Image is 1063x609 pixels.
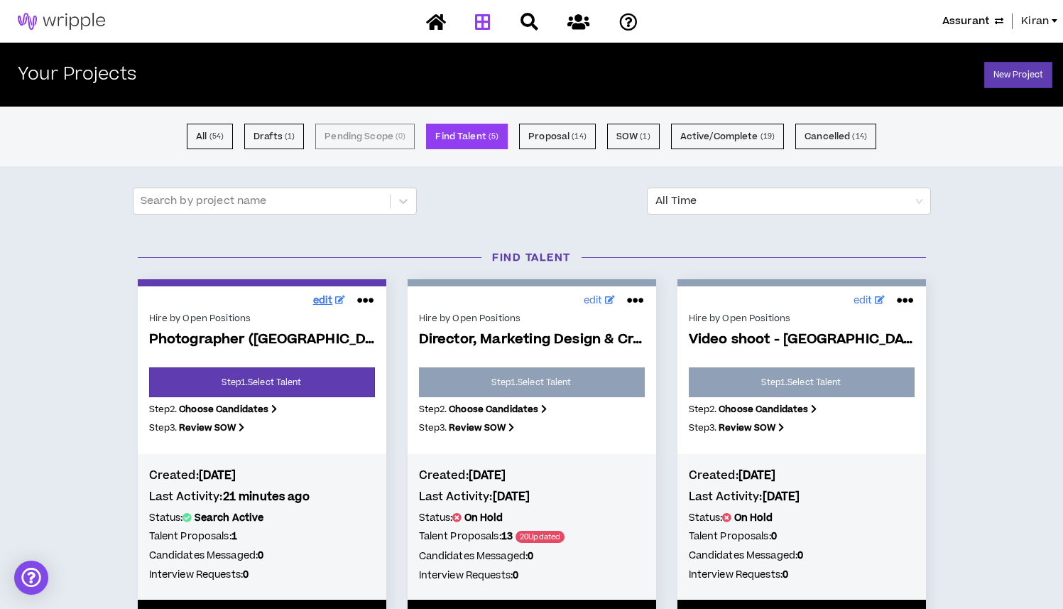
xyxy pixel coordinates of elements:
[315,124,415,149] button: Pending Scope (0)
[426,124,508,149] button: Find Talent (5)
[149,403,375,416] p: Step 2 .
[419,489,645,505] h4: Last Activity:
[209,130,224,143] small: ( 54 )
[449,421,506,434] b: Review SOW
[419,568,645,583] h5: Interview Requests:
[689,529,915,544] h5: Talent Proposals:
[655,188,922,214] span: All Time
[419,468,645,483] h4: Created:
[689,403,915,416] p: Step 2 .
[127,250,937,265] h3: Find Talent
[258,549,263,563] b: 0
[984,62,1052,88] a: New Project
[689,332,915,348] span: Video shoot - [GEOGRAPHIC_DATA]
[719,403,808,416] b: Choose Candidates
[852,130,867,143] small: ( 14 )
[854,293,873,308] span: edit
[734,511,773,525] b: On Hold
[489,130,498,143] small: ( 5 )
[285,130,295,143] small: ( 1 )
[243,568,249,582] b: 0
[942,14,989,29] span: Assurant
[195,511,264,525] b: Search Active
[449,403,538,416] b: Choose Candidates
[719,421,775,434] b: Review SOW
[607,124,660,149] button: SOW (1)
[419,549,645,564] h5: Candidates Messaged:
[419,403,645,416] p: Step 2 .
[783,568,788,582] b: 0
[519,124,596,149] button: Proposal (14)
[187,124,233,149] button: All (54)
[689,548,915,564] h5: Candidates Messaged:
[149,312,375,325] div: Hire by Open Positions
[231,529,237,544] b: 1
[149,529,375,544] h5: Talent Proposals:
[419,332,645,348] span: Director, Marketing Design & Creative Services...
[14,561,48,595] div: Open Intercom Messenger
[493,489,530,505] b: [DATE]
[689,312,915,325] div: Hire by Open Positions
[179,403,268,416] b: Choose Candidates
[149,567,375,583] h5: Interview Requests:
[244,124,304,149] button: Drafts (1)
[689,489,915,505] h4: Last Activity:
[149,421,375,434] p: Step 3 .
[761,130,775,143] small: ( 19 )
[469,468,506,483] b: [DATE]
[584,293,603,308] span: edit
[179,421,236,434] b: Review SOW
[528,549,533,564] b: 0
[149,548,375,564] h5: Candidates Messaged:
[310,290,349,312] a: edit
[795,124,876,149] button: Cancelled (14)
[396,130,405,143] small: ( 0 )
[464,511,503,525] b: On Hold
[689,567,915,583] h5: Interview Requests:
[942,14,1003,29] button: Assurant
[149,332,375,348] span: Photographer ([GEOGRAPHIC_DATA], [GEOGRAPHIC_DATA])
[149,510,375,526] h5: Status:
[689,510,915,526] h5: Status:
[1021,14,1049,29] span: Kiran
[199,468,236,483] b: [DATE]
[149,489,375,505] h4: Last Activity:
[763,489,800,505] b: [DATE]
[223,489,310,505] b: 21 minutes ago
[689,468,915,483] h4: Created:
[501,529,513,544] b: 13
[419,529,645,545] h5: Talent Proposals:
[572,130,587,143] small: ( 14 )
[689,421,915,434] p: Step 3 .
[513,568,518,583] b: 0
[738,468,776,483] b: [DATE]
[640,130,650,143] small: ( 1 )
[671,124,784,149] button: Active/Complete (19)
[580,290,619,312] a: edit
[313,293,333,308] span: edit
[18,65,136,85] h2: Your Projects
[797,549,803,563] b: 0
[419,312,645,325] div: Hire by Open Positions
[149,367,375,397] a: Step1.Select Talent
[419,421,645,434] p: Step 3 .
[516,531,565,543] span: 20 Updated
[149,468,375,483] h4: Created:
[419,510,645,526] h5: Status:
[771,529,777,544] b: 0
[850,290,889,312] a: edit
